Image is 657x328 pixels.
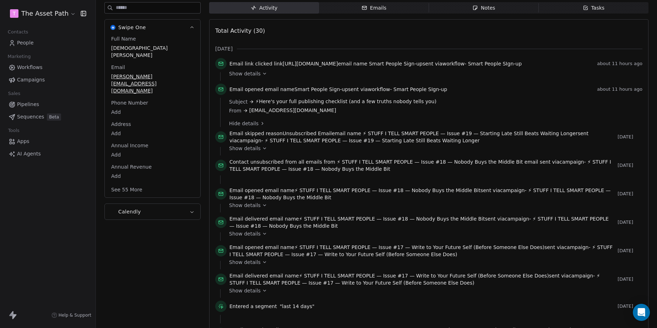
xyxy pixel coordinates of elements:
span: Sequences [17,113,44,121]
span: Show details [229,202,261,209]
div: Emails [362,4,386,12]
span: Add [111,130,194,137]
a: Show details [229,145,637,152]
span: [DATE] [618,276,642,282]
span: ⚡ STUFF I TELL SMART PEOPLE — Issue #18 — Nobody Buys the Middle Bit [337,159,523,165]
span: ⚡ STUFF I TELL SMART PEOPLE — Issue #19 — Starting Late Still Beats Waiting Longer [363,131,577,136]
span: email name sent via campaign - [229,272,615,286]
span: email name sent via workflow - [229,86,447,93]
a: Campaigns [6,74,90,86]
span: email name sent via campaign - [229,187,615,201]
span: about 11 hours ago [597,86,642,92]
span: Entered a segment [229,303,277,310]
span: Show details [229,230,261,237]
span: Smart People Sign-up [369,61,423,67]
button: TThe Asset Path [9,7,76,20]
span: Sales [5,88,23,99]
img: Swipe One [110,25,115,30]
span: [DATE] [618,191,642,197]
img: Calendly [110,209,115,214]
span: Tools [5,125,22,136]
a: Show details [229,202,637,209]
span: Help & Support [59,312,91,318]
a: Show details [229,287,637,294]
span: Address [110,121,132,128]
span: Email link clicked [229,61,272,67]
span: [URL][DOMAIN_NAME] [283,61,338,67]
span: [DEMOGRAPHIC_DATA][PERSON_NAME] [111,44,194,59]
span: Apps [17,138,29,145]
a: AI Agents [6,148,90,160]
button: CalendlyCalendly [105,204,200,219]
span: Smart People SIgn-up [393,86,447,92]
span: Smart People SIgn-up [468,61,522,67]
a: People [6,37,90,49]
span: Email opened [229,244,264,250]
span: ⚡ STUFF I TELL SMART PEOPLE — Issue #19 — Starting Late Still Beats Waiting Longer [265,138,479,143]
span: Contacts [5,27,31,37]
span: [EMAIL_ADDRESS][DOMAIN_NAME] [249,107,336,114]
div: Swipe OneSwipe One [105,35,200,197]
span: Beta [47,113,61,121]
button: See 55 More [107,183,147,196]
span: Email opened [229,187,264,193]
span: email name sent via campaign - [229,244,615,258]
a: Help & Support [51,312,91,318]
span: from all emails from email sent via campaign - [229,158,615,173]
span: ⚡ STUFF I TELL SMART PEOPLE — Issue #18 — Nobody Buys the Middle Bit [294,187,480,193]
span: The Asset Path [21,9,69,18]
span: Email skipped [229,131,264,136]
div: Tasks [583,4,605,12]
span: Email [110,64,126,71]
span: [DATE] [618,303,642,309]
span: Show details [229,259,261,266]
span: "last 14 days" [280,303,315,310]
span: Pipelines [17,101,39,108]
span: AI Agents [17,150,41,158]
div: Notes [472,4,495,12]
a: Workflows [6,62,90,73]
button: Swipe OneSwipe One [105,20,200,35]
span: Full Name [110,35,137,42]
span: Show details [229,287,261,294]
a: Pipelines [6,99,90,110]
span: Smart People Sign-up [294,86,348,92]
a: Show details [229,70,637,77]
span: [DATE] [618,134,642,140]
span: Add [111,151,194,158]
span: about 11 hours ago [597,61,642,67]
span: ⚡ STUFF I TELL SMART PEOPLE — Issue #17 — Write to Your Future Self (Before Someone Else Does) [299,273,549,279]
span: Annual Revenue [110,163,153,170]
span: Marketing [5,51,34,62]
span: Total Activity (30) [215,27,265,34]
a: Show details [229,259,637,266]
span: Workflows [17,64,43,71]
span: Hide details [229,120,259,127]
span: reason email name sent via campaign - [229,130,615,144]
span: People [17,39,34,47]
a: Show details [229,230,637,237]
span: Calendly [118,208,141,215]
span: email name sent via campaign - [229,215,615,229]
span: link email name sent via workflow - [229,60,522,67]
span: Contact unsubscribed [229,159,284,165]
span: [DATE] [618,219,642,225]
span: [DATE] [618,163,642,168]
span: Add [111,109,194,116]
span: Campaigns [17,76,45,84]
a: SequencesBeta [6,111,90,123]
span: Phone Number [110,99,150,106]
span: [PERSON_NAME][EMAIL_ADDRESS][DOMAIN_NAME] [111,73,194,94]
span: Add [111,173,194,180]
span: Email opened [229,86,264,92]
span: Subject [229,98,248,105]
span: Unsubscribed Email [283,131,332,136]
span: Email delivered [229,273,268,279]
span: Show details [229,145,261,152]
span: T [13,10,16,17]
span: ⚡ STUFF I TELL SMART PEOPLE — Issue #17 — Write to Your Future Self (Before Someone Else Does) [294,244,544,250]
span: Email delivered [229,216,268,222]
span: [DATE] [618,248,642,254]
span: Annual Income [110,142,150,149]
span: ⚡Here's your full publishing checklist (and a few truths nobody tells you) [255,98,436,105]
